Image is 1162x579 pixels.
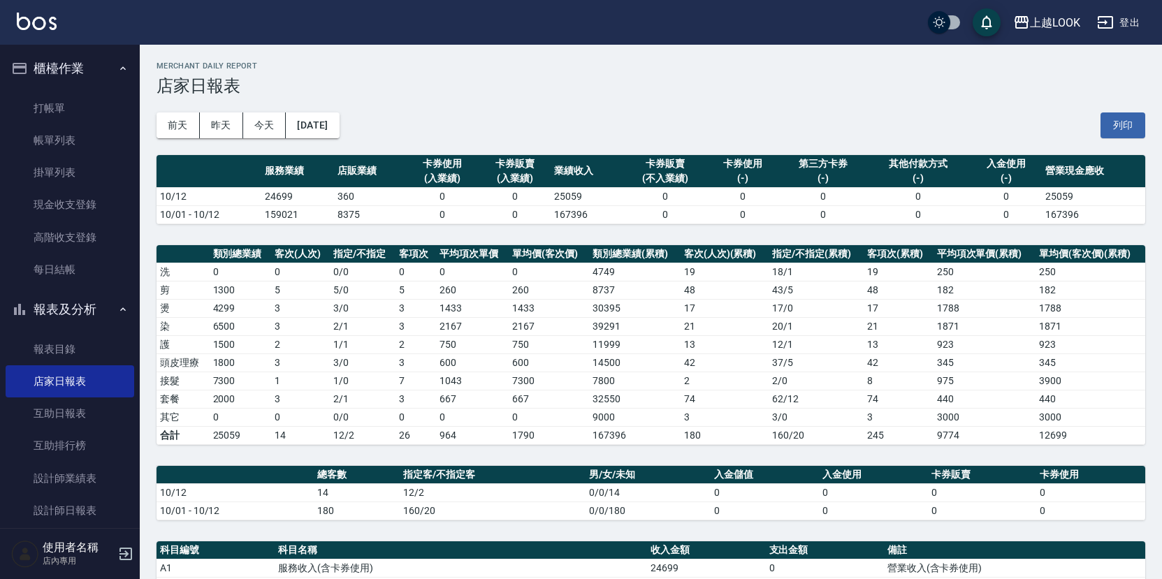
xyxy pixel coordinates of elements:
td: 32550 [589,390,681,408]
td: 1871 [934,317,1036,335]
td: 9774 [934,426,1036,444]
td: 12699 [1036,426,1145,444]
button: [DATE] [286,112,339,138]
td: 0 [406,187,479,205]
td: 0 [395,263,436,281]
td: 600 [436,353,509,372]
a: 掛單列表 [6,156,134,189]
td: 0 [479,187,551,205]
td: 其它 [157,408,210,426]
td: 21 [681,317,769,335]
td: 25059 [1042,187,1145,205]
td: 0 [406,205,479,223]
th: 店販業績 [334,155,407,188]
td: 0 [711,501,820,520]
td: 0 [970,205,1043,223]
td: 2 [681,372,769,390]
div: 卡券販賣 [627,156,703,171]
td: 1788 [1036,299,1145,317]
div: 卡券使用 [710,156,776,171]
td: 1300 [210,281,272,299]
td: 1800 [210,353,272,372]
td: 48 [681,281,769,299]
td: 1 / 1 [330,335,395,353]
th: 類別總業績(累積) [589,245,681,263]
td: 17 [864,299,934,317]
td: 5 [395,281,436,299]
td: 167396 [551,205,623,223]
td: 3 [271,353,330,372]
td: 3000 [934,408,1036,426]
td: 30395 [589,299,681,317]
a: 互助日報表 [6,397,134,430]
th: 類別總業績 [210,245,272,263]
div: (入業績) [409,171,475,186]
td: 62 / 12 [769,390,864,408]
td: 440 [1036,390,1145,408]
td: A1 [157,559,275,577]
td: 9000 [589,408,681,426]
button: 報表及分析 [6,291,134,328]
td: 0 [1036,483,1145,501]
div: (-) [710,171,776,186]
td: 10/01 - 10/12 [157,205,261,223]
th: 客項次(累積) [864,245,934,263]
td: 8737 [589,281,681,299]
th: 單均價(客次價)(累積) [1036,245,1145,263]
th: 支出金額 [766,541,884,559]
td: 染 [157,317,210,335]
td: 0 [779,205,867,223]
td: 74 [681,390,769,408]
td: 頭皮理療 [157,353,210,372]
div: (-) [973,171,1039,186]
td: 3 [395,390,436,408]
a: 打帳單 [6,92,134,124]
td: 8375 [334,205,407,223]
td: 923 [934,335,1036,353]
td: 345 [1036,353,1145,372]
th: 客項次 [395,245,436,263]
a: 帳單列表 [6,124,134,156]
th: 總客數 [314,466,400,484]
td: 0 [766,559,884,577]
td: 12/2 [330,426,395,444]
td: 180 [681,426,769,444]
th: 男/女/未知 [586,466,711,484]
td: 3 / 0 [330,299,395,317]
td: 3 [271,390,330,408]
td: 1433 [436,299,509,317]
td: 2 / 1 [330,390,395,408]
td: 360 [334,187,407,205]
td: 10/12 [157,483,314,501]
td: 7300 [210,372,272,390]
div: 入金使用 [973,156,1039,171]
td: 3900 [1036,372,1145,390]
td: 0 [711,483,820,501]
td: 2167 [509,317,589,335]
td: 0 [819,501,928,520]
div: (-) [870,171,966,186]
td: 167396 [1042,205,1145,223]
table: a dense table [157,466,1145,520]
td: 24699 [261,187,334,205]
td: 19 [864,263,934,281]
div: 第三方卡券 [783,156,864,171]
button: 上越LOOK [1008,8,1086,37]
td: 3 [395,353,436,372]
td: 42 [681,353,769,372]
td: 750 [436,335,509,353]
td: 3 [864,408,934,426]
td: 3 [395,317,436,335]
td: 74 [864,390,934,408]
td: 43 / 5 [769,281,864,299]
button: 登出 [1091,10,1145,36]
th: 指定/不指定(累積) [769,245,864,263]
td: 159021 [261,205,334,223]
h2: Merchant Daily Report [157,61,1145,71]
td: 10/12 [157,187,261,205]
td: 護 [157,335,210,353]
td: 0 [623,187,706,205]
td: 42 [864,353,934,372]
a: 設計師日報表 [6,494,134,527]
td: 1790 [509,426,589,444]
